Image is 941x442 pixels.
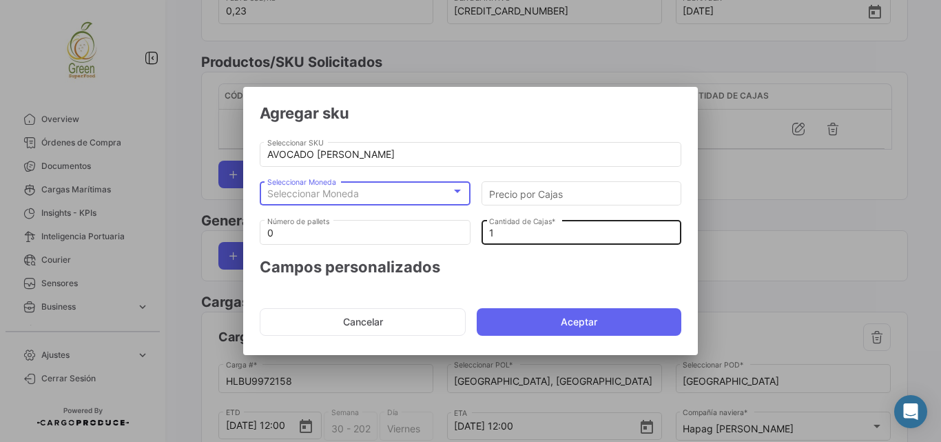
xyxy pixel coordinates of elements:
button: Aceptar [477,308,681,336]
span: Seleccionar Moneda [267,188,359,199]
div: Abrir Intercom Messenger [894,395,927,428]
h4: Campos personalizados [260,257,681,277]
button: Cancelar [260,308,466,336]
h2: Agregar sku [260,103,681,123]
input: Escriba para buscar... [267,149,674,161]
